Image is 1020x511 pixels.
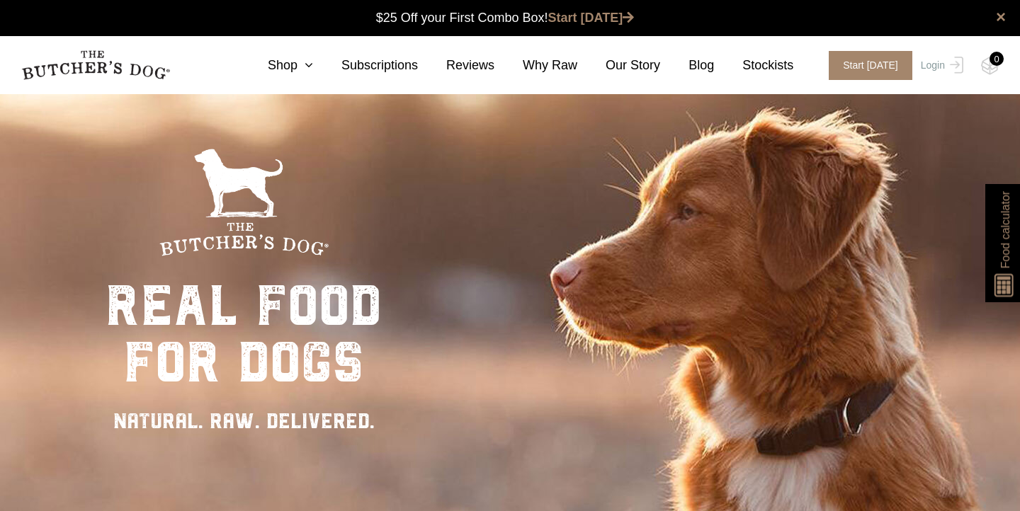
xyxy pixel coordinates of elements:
a: Login [917,51,963,80]
img: TBD_Cart-Empty.png [981,57,999,75]
div: real food for dogs [106,277,382,391]
span: Start [DATE] [829,51,912,80]
a: Start [DATE] [548,11,635,25]
div: NATURAL. RAW. DELIVERED. [106,405,382,437]
a: Our Story [577,56,660,75]
a: Start [DATE] [815,51,917,80]
a: Shop [239,56,313,75]
a: Blog [660,56,714,75]
a: close [996,8,1006,25]
a: Why Raw [494,56,577,75]
div: 0 [990,52,1004,66]
a: Reviews [418,56,494,75]
a: Stockists [714,56,793,75]
span: Food calculator [997,191,1014,268]
a: Subscriptions [313,56,418,75]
